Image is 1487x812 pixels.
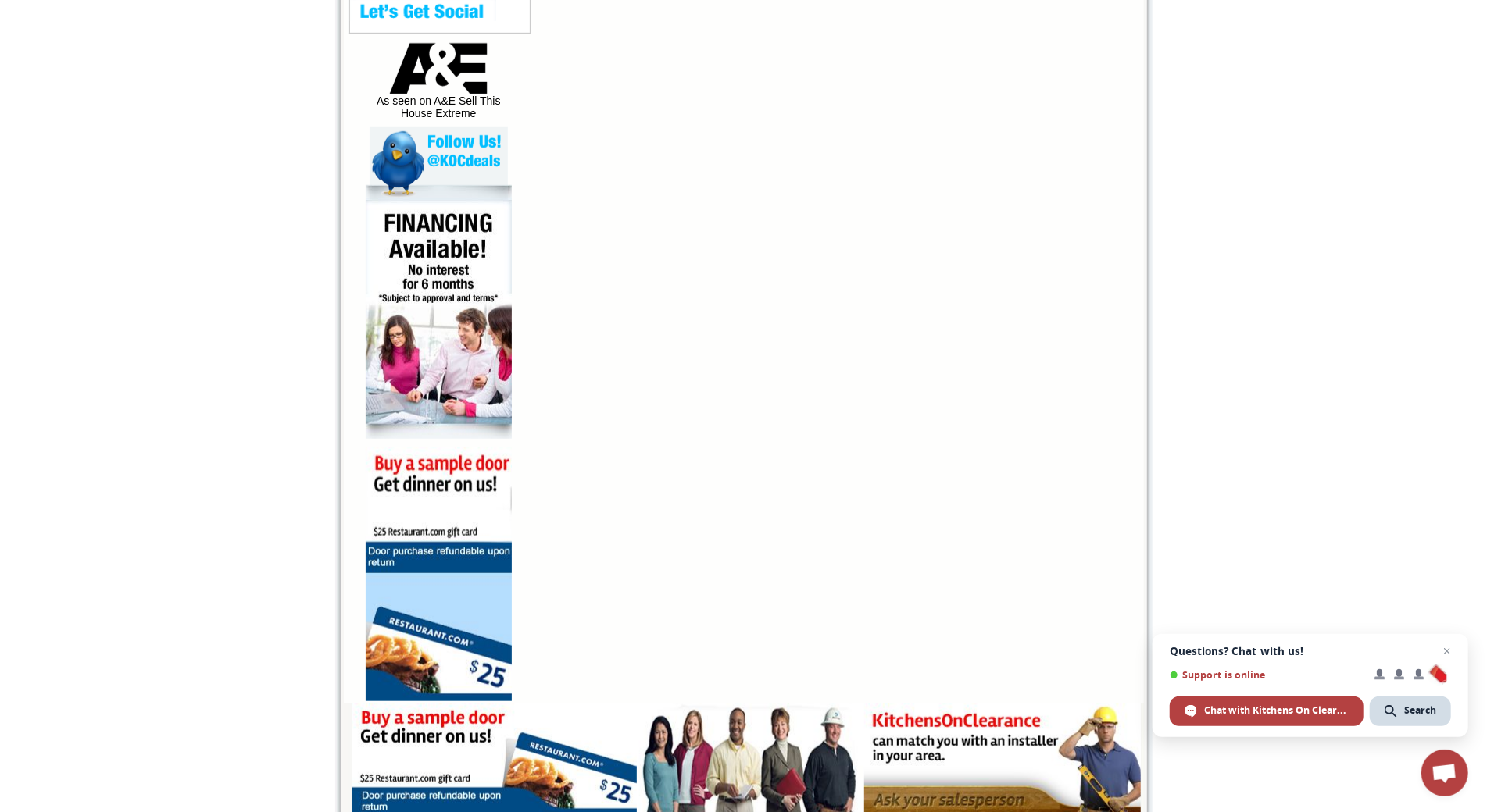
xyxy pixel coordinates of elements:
div: Open chat [1421,750,1468,796]
div: Search [1370,696,1451,726]
span: Chat with Kitchens On Clearance [1204,703,1349,718]
div: As seen on A&E Sell This House Extreme [370,43,508,127]
div: Chat with Kitchens On Clearance [1170,696,1364,726]
span: Search [1404,703,1436,718]
span: Support is online [1170,669,1364,681]
span: Close chat [1438,642,1457,661]
span: Questions? Chat with us! [1170,645,1451,657]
